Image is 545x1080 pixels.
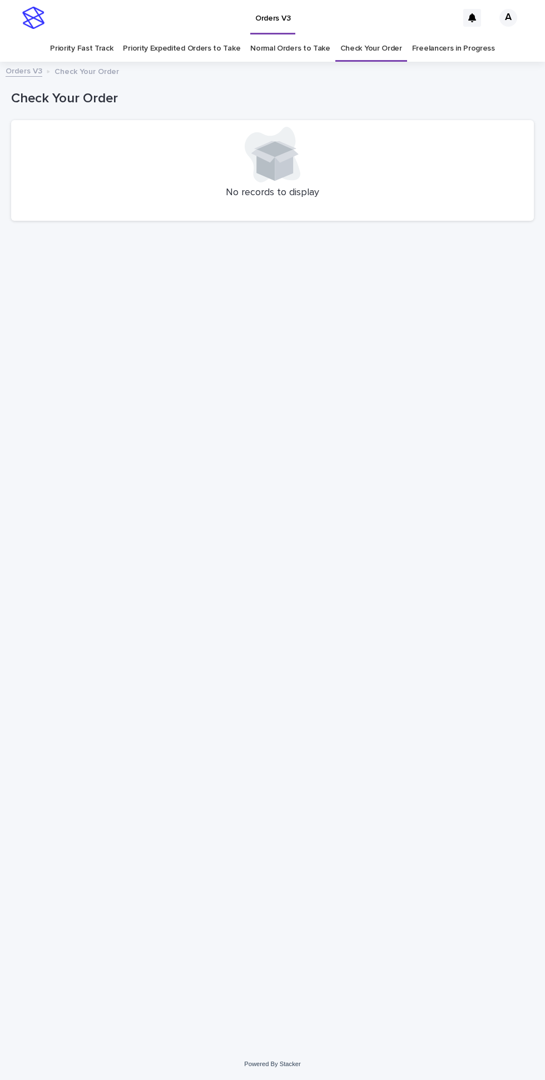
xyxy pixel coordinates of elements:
a: Check Your Order [340,36,402,62]
a: Priority Expedited Orders to Take [123,36,240,62]
p: Check Your Order [54,65,119,77]
a: Freelancers in Progress [412,36,495,62]
a: Priority Fast Track [50,36,113,62]
p: No records to display [18,187,527,199]
a: Normal Orders to Take [250,36,330,62]
h1: Check Your Order [11,91,534,107]
div: A [499,9,517,27]
img: stacker-logo-s-only.png [22,7,44,29]
a: Powered By Stacker [244,1061,300,1067]
a: Orders V3 [6,64,42,77]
